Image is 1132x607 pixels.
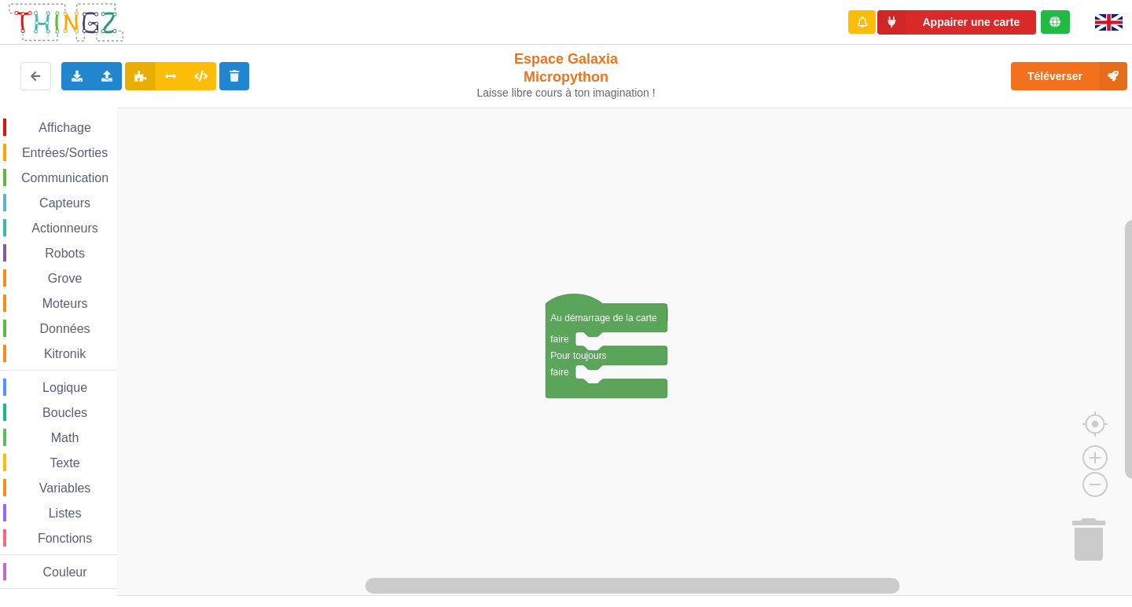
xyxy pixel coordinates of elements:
div: Espace Galaxia Micropython [470,50,663,100]
span: Kitronik [42,347,88,360]
span: Affichage [36,121,93,134]
div: Laisse libre cours à ton imagination ! [470,86,663,100]
text: faire [550,334,569,345]
span: Entrées/Sorties [20,146,110,159]
span: Actionneurs [29,221,101,235]
button: Appairer une carte [877,10,1036,35]
span: Texte [47,456,82,470]
text: faire [550,367,569,378]
span: Communication [19,171,111,185]
text: Pour toujours [550,350,606,361]
img: thingz_logo.png [7,2,125,43]
span: Grove [46,272,85,285]
span: Listes [46,506,84,520]
span: Robots [42,247,87,260]
div: Tu es connecté au serveur de création de Thingz [1041,10,1070,34]
span: Données [38,322,93,335]
span: Boucles [40,406,90,419]
span: Moteurs [40,297,90,310]
text: Au démarrage de la carte [550,313,657,324]
span: Logique [40,381,90,394]
span: Fonctions [35,532,94,545]
span: Math [49,431,82,444]
button: Téléverser [1011,62,1127,90]
img: gb.png [1095,14,1123,31]
span: Capteurs [37,196,93,210]
span: Couleur [41,565,90,579]
span: Variables [37,481,94,495]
